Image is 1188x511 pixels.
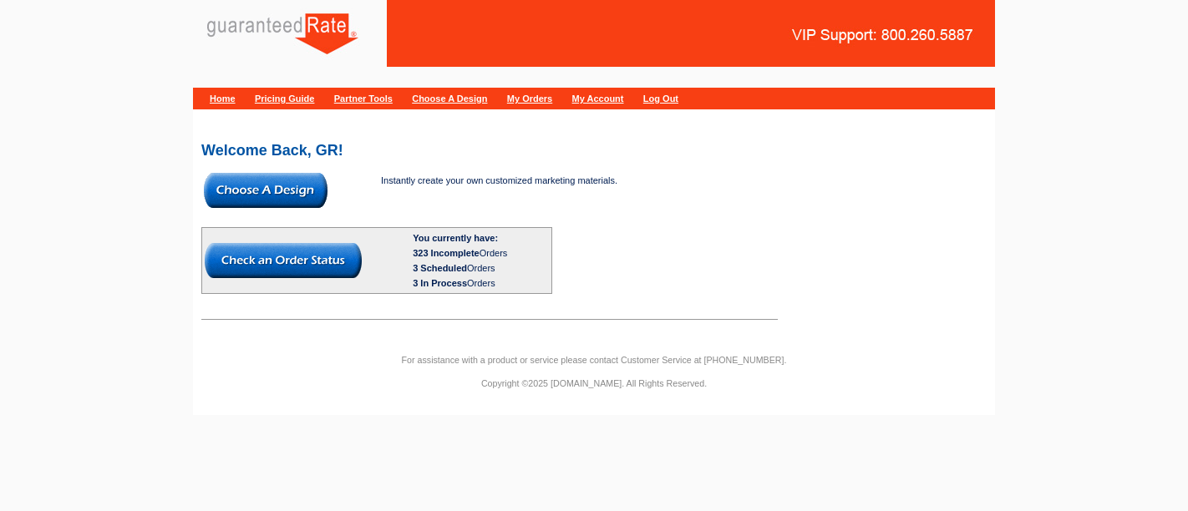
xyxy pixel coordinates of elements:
[413,248,479,258] span: 323 Incomplete
[413,263,467,273] span: 3 Scheduled
[210,94,236,104] a: Home
[413,233,498,243] b: You currently have:
[334,94,393,104] a: Partner Tools
[507,94,552,104] a: My Orders
[643,94,678,104] a: Log Out
[255,94,315,104] a: Pricing Guide
[193,352,995,367] p: For assistance with a product or service please contact Customer Service at [PHONE_NUMBER].
[205,243,362,278] img: button-check-order-status.gif
[204,173,327,208] img: button-choose-design.gif
[413,278,467,288] span: 3 In Process
[413,245,549,291] div: Orders Orders Orders
[201,143,987,158] h2: Welcome Back, GR!
[412,94,487,104] a: Choose A Design
[572,94,624,104] a: My Account
[381,175,617,185] span: Instantly create your own customized marketing materials.
[193,376,995,391] p: Copyright ©2025 [DOMAIN_NAME]. All Rights Reserved.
